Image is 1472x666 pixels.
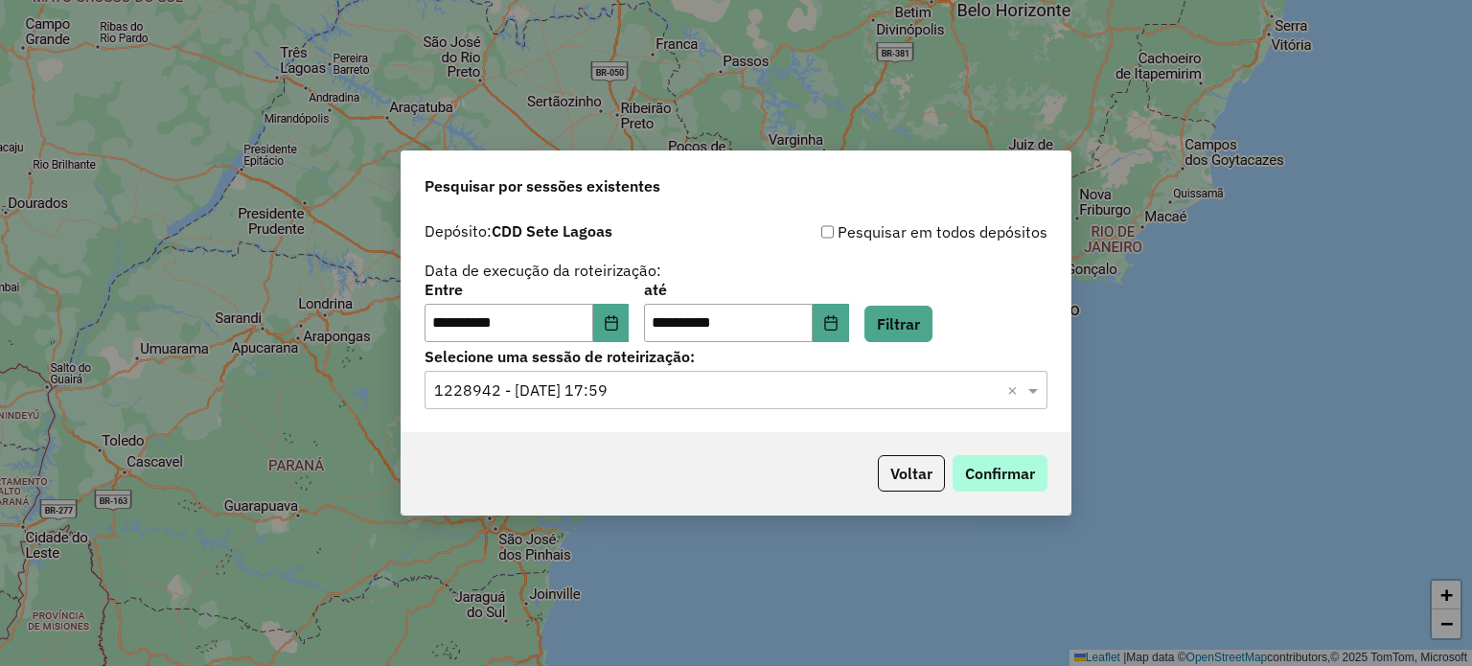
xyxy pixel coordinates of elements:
[425,174,660,197] span: Pesquisar por sessões existentes
[736,220,1047,243] div: Pesquisar em todos depósitos
[425,345,1047,368] label: Selecione uma sessão de roteirização:
[878,455,945,492] button: Voltar
[425,219,612,242] label: Depósito:
[593,304,630,342] button: Choose Date
[1007,379,1023,402] span: Clear all
[644,278,848,301] label: até
[492,221,612,241] strong: CDD Sete Lagoas
[953,455,1047,492] button: Confirmar
[425,278,629,301] label: Entre
[813,304,849,342] button: Choose Date
[425,259,661,282] label: Data de execução da roteirização:
[864,306,932,342] button: Filtrar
